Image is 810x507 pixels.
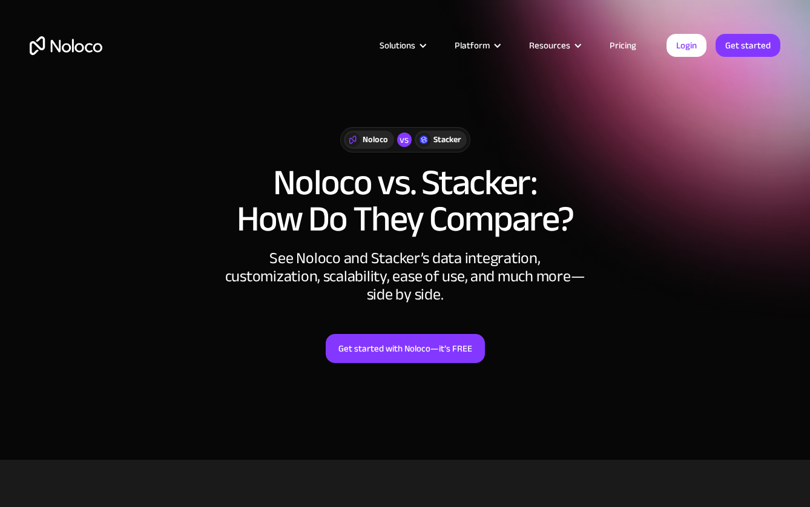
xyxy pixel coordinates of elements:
[30,36,102,55] a: home
[364,38,440,53] div: Solutions
[30,165,780,237] h1: Noloco vs. Stacker: How Do They Compare?
[433,133,461,146] div: Stacker
[223,249,587,304] div: See Noloco and Stacker’s data integration, customization, scalability, ease of use, and much more...
[455,38,490,53] div: Platform
[667,34,706,57] a: Login
[594,38,651,53] a: Pricing
[363,133,388,146] div: Noloco
[326,334,485,363] a: Get started with Noloco—it’s FREE
[716,34,780,57] a: Get started
[397,132,412,147] div: vs
[514,38,594,53] div: Resources
[440,38,514,53] div: Platform
[380,38,415,53] div: Solutions
[529,38,570,53] div: Resources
